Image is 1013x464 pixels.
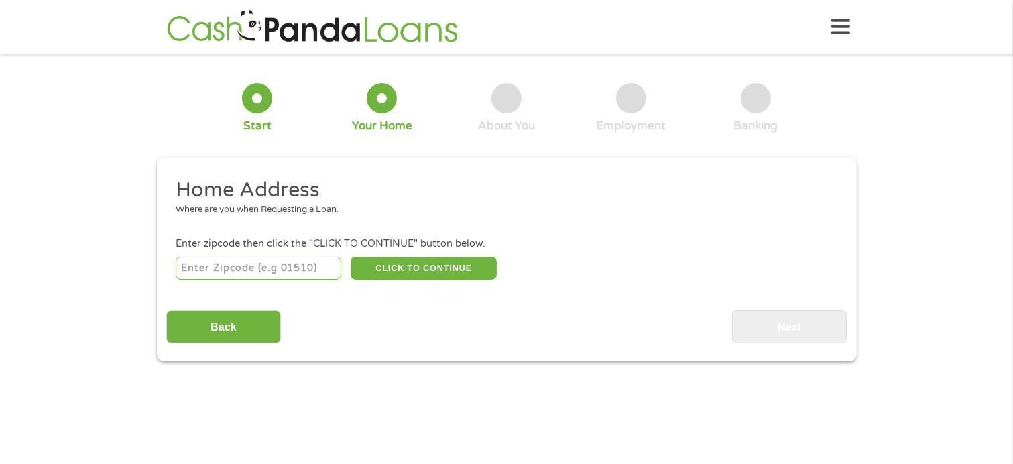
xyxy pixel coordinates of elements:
[732,310,847,343] input: Next
[166,310,281,343] input: Back
[733,119,778,133] div: Banking
[176,177,827,204] h2: Home Address
[351,257,497,280] button: CLICK TO CONTINUE
[352,119,412,133] div: Your Home
[176,237,837,251] div: Enter zipcode then click the "CLICK TO CONTINUE" button below.
[176,257,341,280] input: Enter Zipcode (e.g 01510)
[243,119,272,133] div: Start
[596,119,666,133] div: Employment
[478,119,535,133] div: About You
[176,203,827,217] div: Where are you when Requesting a Loan.
[163,8,462,46] img: GetLoanNow Logo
